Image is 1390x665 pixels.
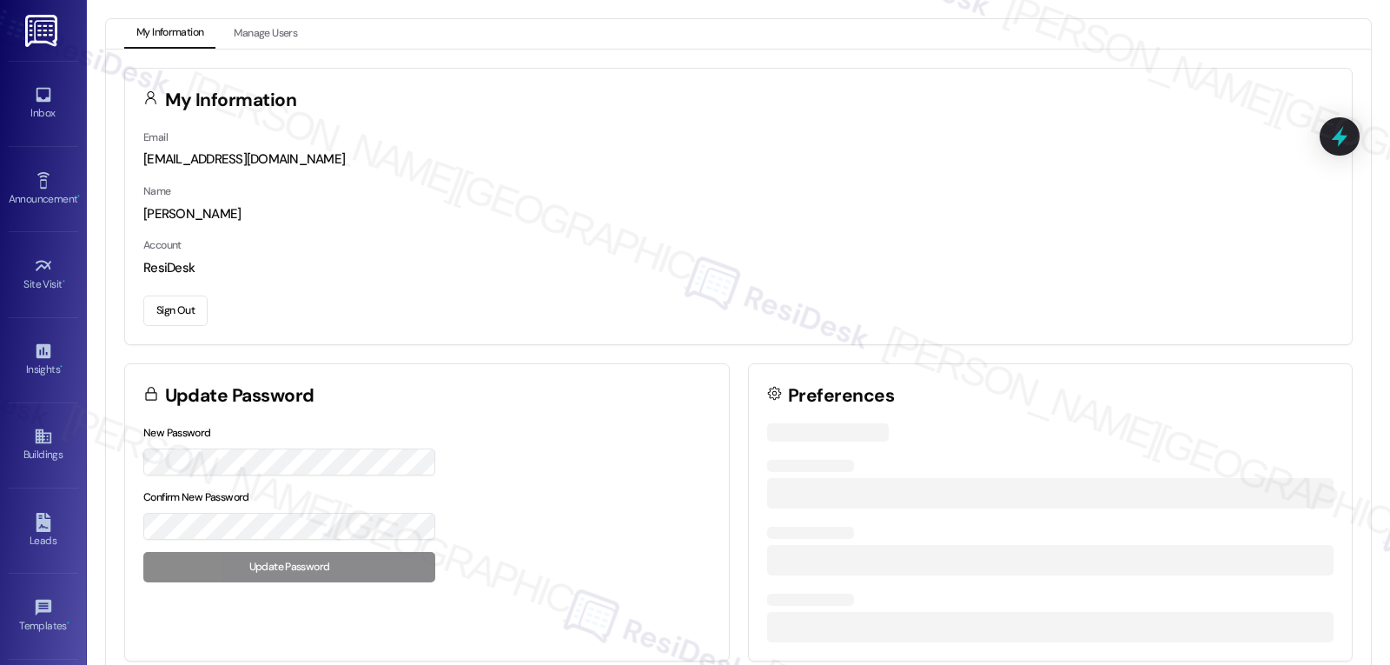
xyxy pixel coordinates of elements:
div: [PERSON_NAME] [143,205,1334,223]
label: Name [143,184,171,198]
div: [EMAIL_ADDRESS][DOMAIN_NAME] [143,150,1334,169]
label: New Password [143,426,211,440]
a: Leads [9,508,78,555]
label: Account [143,238,182,252]
a: Site Visit • [9,251,78,298]
button: Sign Out [143,296,208,326]
span: • [77,190,80,203]
a: Inbox [9,80,78,127]
label: Email [143,130,168,144]
h3: My Information [165,91,297,110]
span: • [60,361,63,373]
img: ResiDesk Logo [25,15,61,47]
label: Confirm New Password [143,490,249,504]
span: • [63,276,65,288]
div: ResiDesk [143,259,1334,277]
a: Insights • [9,336,78,383]
button: My Information [124,19,215,49]
h3: Update Password [165,387,314,405]
h3: Preferences [788,387,894,405]
button: Manage Users [222,19,309,49]
a: Templates • [9,593,78,640]
a: Buildings [9,422,78,469]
